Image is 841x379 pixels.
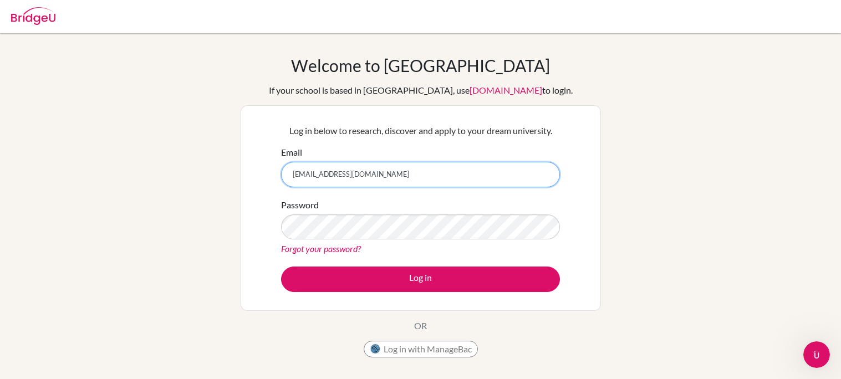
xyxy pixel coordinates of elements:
[11,7,55,25] img: Bridge-U
[269,84,573,97] div: If your school is based in [GEOGRAPHIC_DATA], use to login.
[414,319,427,332] p: OR
[281,267,560,292] button: Log in
[281,146,302,159] label: Email
[281,198,319,212] label: Password
[470,85,542,95] a: [DOMAIN_NAME]
[291,55,550,75] h1: Welcome to [GEOGRAPHIC_DATA]
[281,124,560,137] p: Log in below to research, discover and apply to your dream university.
[364,341,478,357] button: Log in with ManageBac
[803,341,830,368] iframe: Intercom live chat
[281,243,361,254] a: Forgot your password?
